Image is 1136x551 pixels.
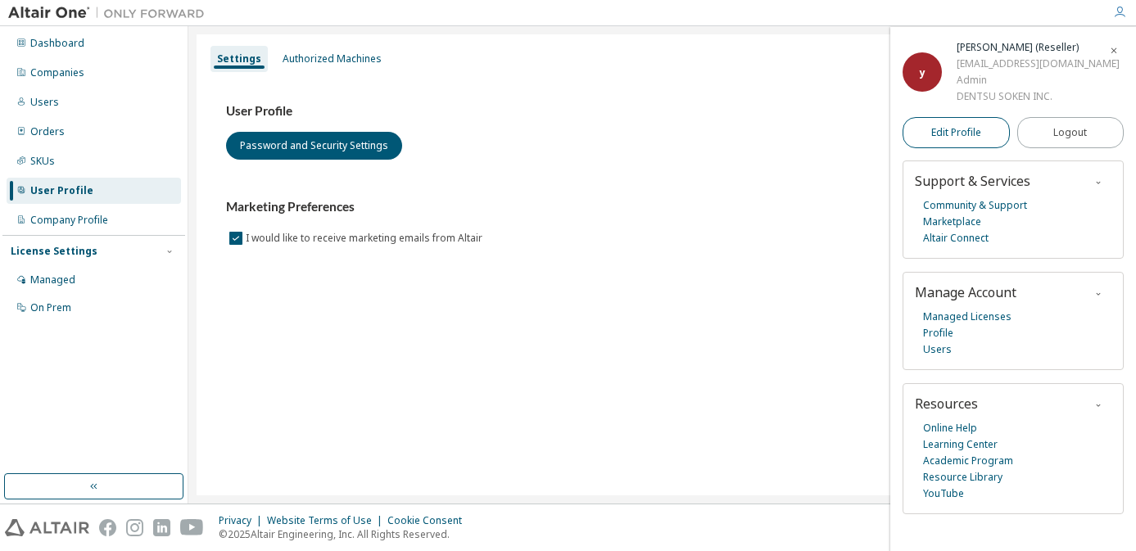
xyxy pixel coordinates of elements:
[126,519,143,536] img: instagram.svg
[180,519,204,536] img: youtube.svg
[923,325,953,341] a: Profile
[30,273,75,287] div: Managed
[226,103,1098,120] h3: User Profile
[957,39,1120,56] div: yuma kajishima (Reseller)
[8,5,213,21] img: Altair One
[957,88,1120,105] div: DENTSU SOKEN INC.
[903,117,1010,148] a: Edit Profile
[30,96,59,109] div: Users
[923,197,1027,214] a: Community & Support
[923,436,998,453] a: Learning Center
[923,309,1012,325] a: Managed Licenses
[920,65,926,79] span: y
[99,519,116,536] img: facebook.svg
[923,230,989,246] a: Altair Connect
[5,519,89,536] img: altair_logo.svg
[30,125,65,138] div: Orders
[915,395,978,413] span: Resources
[217,52,261,65] div: Settings
[957,72,1120,88] div: Admin
[226,132,402,160] button: Password and Security Settings
[219,514,267,527] div: Privacy
[387,514,472,527] div: Cookie Consent
[923,453,1013,469] a: Academic Program
[1053,124,1087,141] span: Logout
[30,301,71,314] div: On Prem
[30,214,108,227] div: Company Profile
[246,228,486,248] label: I would like to receive marketing emails from Altair
[931,126,981,139] span: Edit Profile
[30,37,84,50] div: Dashboard
[923,469,1002,486] a: Resource Library
[1017,117,1125,148] button: Logout
[923,486,964,502] a: YouTube
[923,341,952,358] a: Users
[267,514,387,527] div: Website Terms of Use
[226,199,1098,215] h3: Marketing Preferences
[219,527,472,541] p: © 2025 Altair Engineering, Inc. All Rights Reserved.
[923,420,977,436] a: Online Help
[915,172,1030,190] span: Support & Services
[11,245,97,258] div: License Settings
[30,66,84,79] div: Companies
[30,155,55,168] div: SKUs
[30,184,93,197] div: User Profile
[923,214,981,230] a: Marketplace
[957,56,1120,72] div: [EMAIL_ADDRESS][DOMAIN_NAME]
[283,52,382,65] div: Authorized Machines
[153,519,170,536] img: linkedin.svg
[915,283,1016,301] span: Manage Account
